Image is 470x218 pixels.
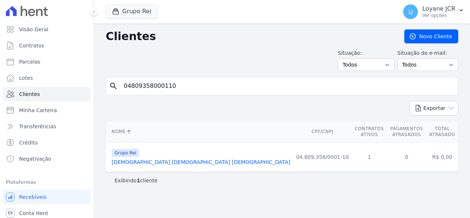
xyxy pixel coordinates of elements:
[119,79,455,93] input: Buscar por nome, CPF ou e-mail
[19,90,40,98] span: Clientes
[19,26,48,33] span: Visão Geral
[3,151,91,166] a: Negativação
[115,177,158,184] p: Exibindo cliente
[352,121,387,142] th: Contratos Ativos
[109,82,118,90] i: search
[410,101,458,115] button: Exportar
[137,178,140,183] b: 1
[397,1,470,22] button: LJ Loyane JCR Ver opções
[293,121,351,142] th: CPF/CNPJ
[112,149,139,157] span: Grupo Rei
[19,193,47,201] span: Recebíveis
[19,42,44,49] span: Contratos
[106,121,293,142] th: Nome
[3,22,91,37] a: Visão Geral
[3,38,91,53] a: Contratos
[19,58,40,65] span: Parcelas
[6,178,88,187] div: Plataformas
[293,142,351,172] td: 04.809.358/0001-10
[3,54,91,69] a: Parcelas
[19,210,48,217] span: Conta Hent
[3,87,91,101] a: Clientes
[404,29,458,43] a: Novo Cliente
[106,4,158,18] button: Grupo Rei
[422,5,455,12] p: Loyane JCR
[352,142,387,172] td: 1
[387,142,426,172] td: 0
[106,30,393,43] h2: Clientes
[19,107,57,114] span: Minha Carteira
[19,123,56,130] span: Transferências
[3,119,91,134] a: Transferências
[19,139,38,146] span: Crédito
[426,121,458,142] th: Total Atrasado
[3,135,91,150] a: Crédito
[19,74,33,82] span: Lotes
[408,9,413,14] span: LJ
[112,159,290,165] a: [DEMOGRAPHIC_DATA] [DEMOGRAPHIC_DATA] [DEMOGRAPHIC_DATA]
[3,71,91,85] a: Lotes
[387,121,426,142] th: Pagamentos Atrasados
[338,49,394,57] label: Situação:
[3,190,91,204] a: Recebíveis
[19,155,51,162] span: Negativação
[3,103,91,118] a: Minha Carteira
[422,12,455,18] p: Ver opções
[426,142,458,172] td: R$ 0,00
[397,49,458,57] label: Situação do e-mail:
